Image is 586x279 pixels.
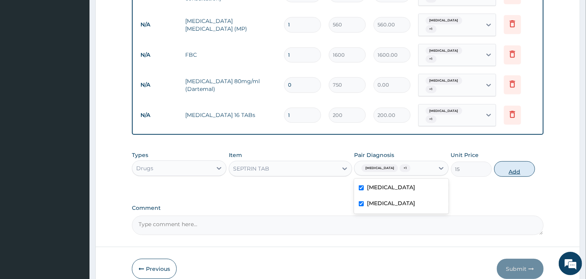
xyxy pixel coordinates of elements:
[367,199,415,207] label: [MEDICAL_DATA]
[354,151,394,159] label: Pair Diagnosis
[451,151,479,159] label: Unit Price
[426,25,437,33] span: + 1
[181,73,280,97] td: [MEDICAL_DATA] 80mg/ml (Dartemal)
[137,48,181,62] td: N/A
[361,164,398,172] span: [MEDICAL_DATA]
[426,77,462,85] span: [MEDICAL_DATA]
[426,55,437,63] span: + 1
[367,183,415,191] label: [MEDICAL_DATA]
[426,107,462,115] span: [MEDICAL_DATA]
[4,192,148,219] textarea: Type your message and hit 'Enter'
[128,4,146,23] div: Minimize live chat window
[137,108,181,122] td: N/A
[494,161,535,177] button: Add
[136,164,153,172] div: Drugs
[233,165,269,173] div: SEPTRIN TAB
[426,115,437,123] span: + 1
[181,47,280,63] td: FBC
[137,17,181,32] td: N/A
[132,152,148,159] label: Types
[497,259,544,279] button: Submit
[181,13,280,37] td: [MEDICAL_DATA] [MEDICAL_DATA] (MP)
[229,151,242,159] label: Item
[132,205,543,211] label: Comment
[132,259,177,279] button: Previous
[426,47,462,55] span: [MEDICAL_DATA]
[137,78,181,92] td: N/A
[40,44,131,54] div: Chat with us now
[400,164,411,172] span: + 1
[14,39,32,58] img: d_794563401_company_1708531726252_794563401
[426,85,437,93] span: + 1
[45,87,107,166] span: We're online!
[181,107,280,123] td: [MEDICAL_DATA] 16 TABs
[426,17,462,24] span: [MEDICAL_DATA]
